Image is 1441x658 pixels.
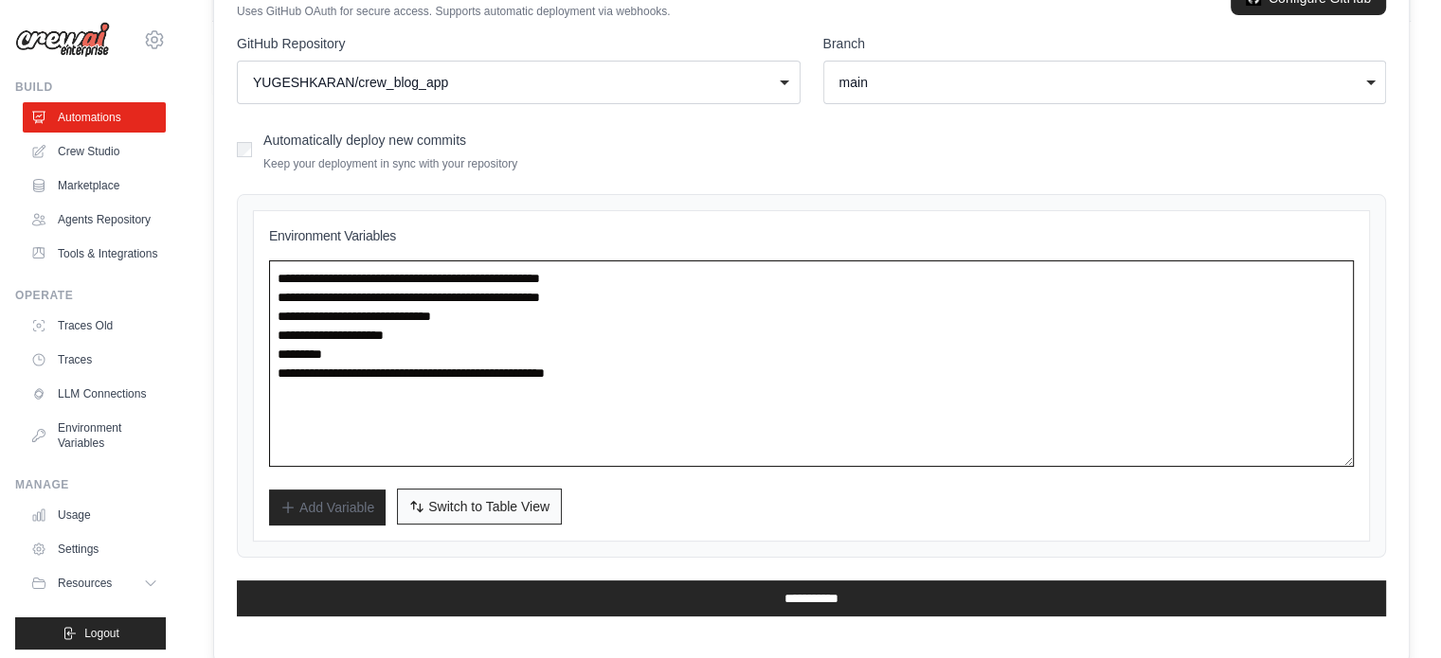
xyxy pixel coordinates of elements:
[23,568,166,598] button: Resources
[269,226,1354,245] h3: Environment Variables
[823,34,1387,53] label: Branch
[23,102,166,133] a: Automations
[23,379,166,409] a: LLM Connections
[397,489,562,525] button: Switch to Table View
[23,413,166,458] a: Environment Variables
[23,534,166,564] a: Settings
[84,626,119,641] span: Logout
[58,576,112,591] span: Resources
[15,288,166,303] div: Operate
[23,345,166,375] a: Traces
[839,73,1360,92] div: main
[237,4,671,19] p: Uses GitHub OAuth for secure access. Supports automatic deployment via webhooks.
[253,73,773,92] div: YUGESHKARAN/crew_blog_app
[15,80,166,95] div: Build
[23,136,166,167] a: Crew Studio
[263,156,517,171] p: Keep your deployment in sync with your repository
[23,311,166,341] a: Traces Old
[263,133,466,148] label: Automatically deploy new commits
[1346,567,1441,658] iframe: Chat Widget
[15,477,166,492] div: Manage
[237,34,801,53] label: GitHub Repository
[269,489,386,525] button: Add Variable
[15,22,110,58] img: Logo
[15,617,166,649] button: Logout
[23,500,166,530] a: Usage
[23,239,166,269] a: Tools & Integrations
[23,205,166,235] a: Agents Repository
[23,170,166,201] a: Marketplace
[428,497,549,516] span: Switch to Table View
